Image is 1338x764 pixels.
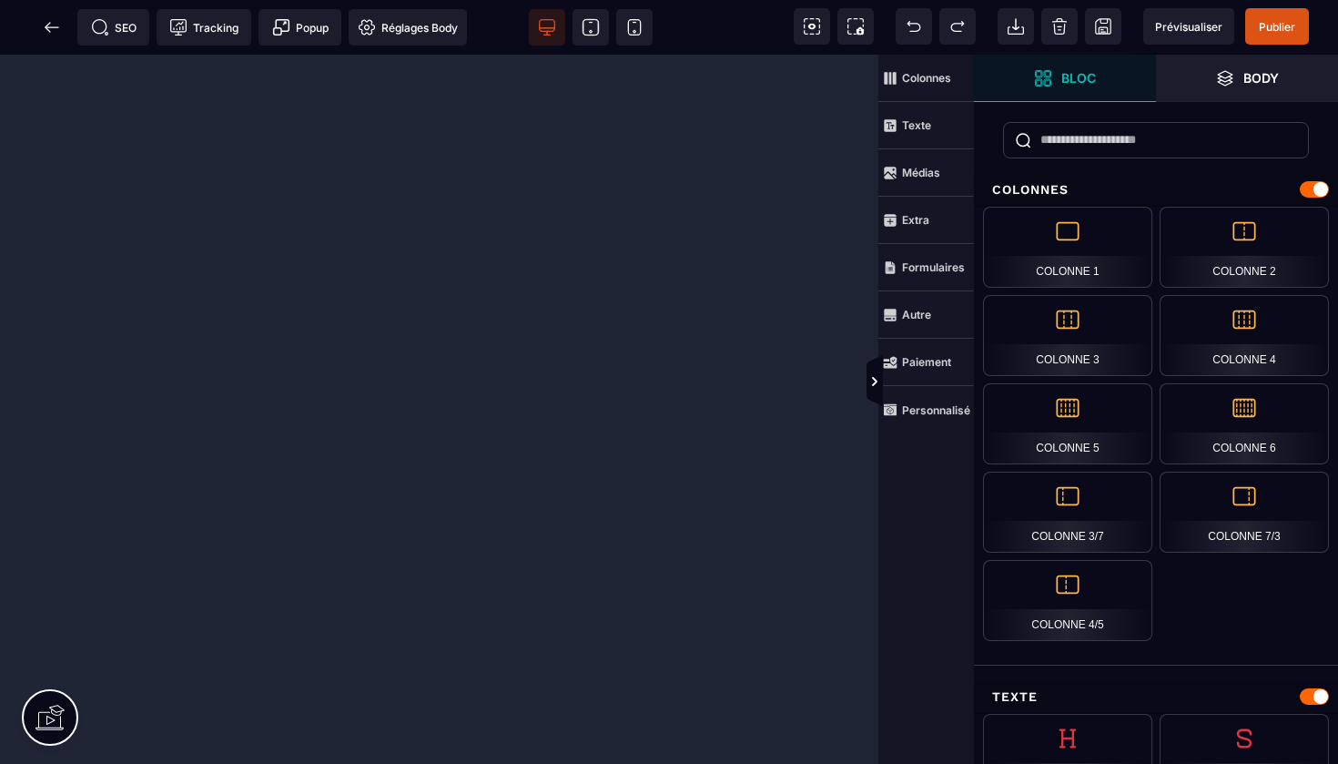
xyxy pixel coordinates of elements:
[902,355,951,369] strong: Paiement
[902,118,931,132] strong: Texte
[878,291,974,339] span: Autre
[157,9,251,46] span: Code de suivi
[974,55,1156,102] span: Ouvrir les blocs
[529,9,565,46] span: Voir bureau
[983,295,1152,376] div: Colonne 3
[902,71,951,85] strong: Colonnes
[258,9,341,46] span: Créer une alerte modale
[1156,55,1338,102] span: Ouvrir les calques
[169,18,238,36] span: Tracking
[974,680,1338,714] div: Texte
[349,9,467,46] span: Favicon
[1160,472,1329,553] div: Colonne 7/3
[983,207,1152,288] div: Colonne 1
[1085,8,1121,45] span: Enregistrer
[902,213,929,227] strong: Extra
[837,8,874,45] span: Capture d'écran
[1259,20,1295,34] span: Publier
[983,560,1152,641] div: Colonne 4/5
[983,472,1152,553] div: Colonne 3/7
[1143,8,1234,45] span: Aperçu
[616,9,653,46] span: Voir mobile
[878,102,974,149] span: Texte
[878,55,974,102] span: Colonnes
[573,9,609,46] span: Voir tablette
[896,8,932,45] span: Défaire
[878,386,974,433] span: Personnalisé
[902,308,931,321] strong: Autre
[878,149,974,197] span: Médias
[998,8,1034,45] span: Importer
[91,18,137,36] span: SEO
[1160,207,1329,288] div: Colonne 2
[878,339,974,386] span: Paiement
[1061,71,1096,85] strong: Bloc
[939,8,976,45] span: Rétablir
[1243,71,1279,85] strong: Body
[358,18,458,36] span: Réglages Body
[902,260,965,274] strong: Formulaires
[974,355,992,410] span: Afficher les vues
[1155,20,1222,34] span: Prévisualiser
[878,244,974,291] span: Formulaires
[1160,383,1329,464] div: Colonne 6
[902,403,970,417] strong: Personnalisé
[974,173,1338,207] div: Colonnes
[794,8,830,45] span: Voir les composants
[1160,295,1329,376] div: Colonne 4
[902,166,940,179] strong: Médias
[34,9,70,46] span: Retour
[878,197,974,244] span: Extra
[77,9,149,46] span: Métadata SEO
[1245,8,1309,45] span: Enregistrer le contenu
[983,383,1152,464] div: Colonne 5
[1041,8,1078,45] span: Nettoyage
[272,18,329,36] span: Popup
